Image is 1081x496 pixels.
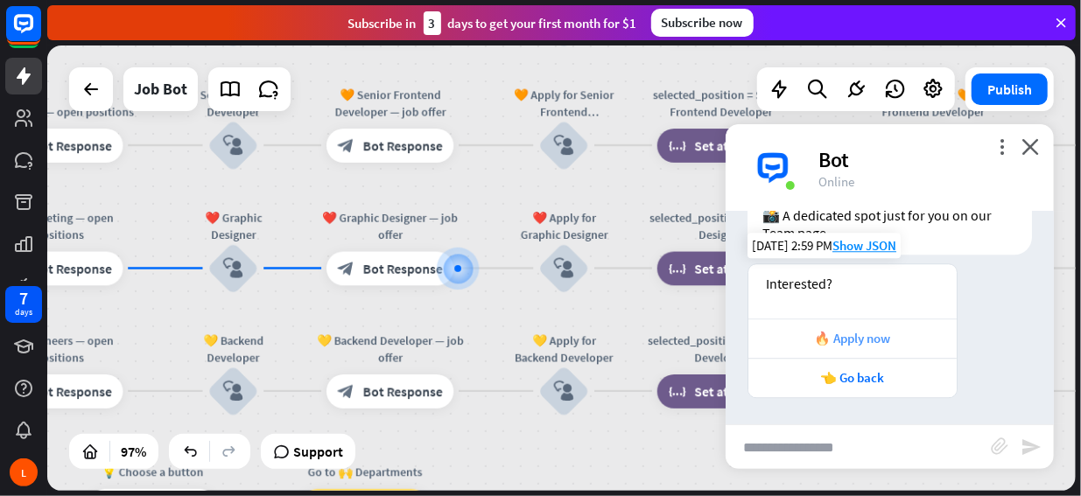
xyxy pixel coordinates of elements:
div: Interested? [766,275,939,292]
i: close [1021,138,1039,155]
div: Bot [818,146,1033,173]
span: Bot Response [363,260,443,276]
i: block_user_input [554,381,574,401]
div: Online [818,173,1033,190]
i: block_set_attribute [668,382,685,399]
i: block_user_input [223,258,243,278]
div: 💛 Backend Developer [182,332,284,366]
div: 7 [19,290,28,306]
div: Subscribe in days to get your first month for $1 [348,11,637,35]
div: selected_position = Backend Developer [644,332,797,366]
button: Open LiveChat chat widget [14,7,67,59]
span: Bot Response [363,136,443,153]
i: block_user_input [223,135,243,155]
div: 🧡 Senior Frontend Developer [182,86,284,120]
i: send [1021,437,1042,458]
span: Bot Response [32,260,112,276]
div: 💛 Backend Developer — job offer [313,332,466,366]
i: block_set_attribute [668,136,685,153]
span: Bot Response [32,136,112,153]
span: Set attribute [695,260,769,276]
span: Support [293,437,343,465]
span: Set attribute [695,136,769,153]
div: 97% [116,437,151,465]
div: 💛 Apply for Backend Developer [513,332,614,366]
div: ❤️ Graphic Designer — job offer [313,209,466,243]
i: block_set_attribute [668,260,685,276]
button: Publish [972,73,1048,105]
div: Job Bot [134,67,187,111]
div: 🔥 Apply now [757,330,948,346]
i: block_user_input [223,381,243,401]
span: Show JSON [832,237,896,254]
i: block_user_input [554,258,574,278]
i: block_attachment [991,437,1008,455]
div: days [15,306,32,318]
div: 🧡 Apply for Senior Frontend Developer [513,86,614,120]
div: 3 [424,11,441,35]
div: Go to 🙌 Departments [288,463,440,479]
div: L [10,458,38,486]
span: Bot Response [32,382,112,399]
div: [DATE] 2:59 PM [748,233,901,258]
div: ❤️ Apply for Graphic Designer [513,209,614,243]
div: ❤️ Graphic Designer [182,209,284,243]
i: more_vert [993,138,1010,155]
div: 👈 Go back [757,369,948,386]
a: 7 days [5,286,42,323]
div: 💡 Choose a button [76,463,228,479]
i: block_bot_response [338,382,354,399]
div: selected_position = Senior Frontend Developer [644,86,797,120]
div: 🧡 Senior Frontend Developer — job offer [313,86,466,120]
i: block_bot_response [338,136,354,153]
div: Subscribe now [651,9,754,37]
div: You’re applying for 🧡 Senior Frontend Developer [857,86,1009,120]
i: block_user_input [554,135,574,155]
i: block_bot_response [338,260,354,276]
span: Set attribute [695,382,769,399]
span: Bot Response [363,382,443,399]
div: selected_position = Graphic Designer [644,209,797,243]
